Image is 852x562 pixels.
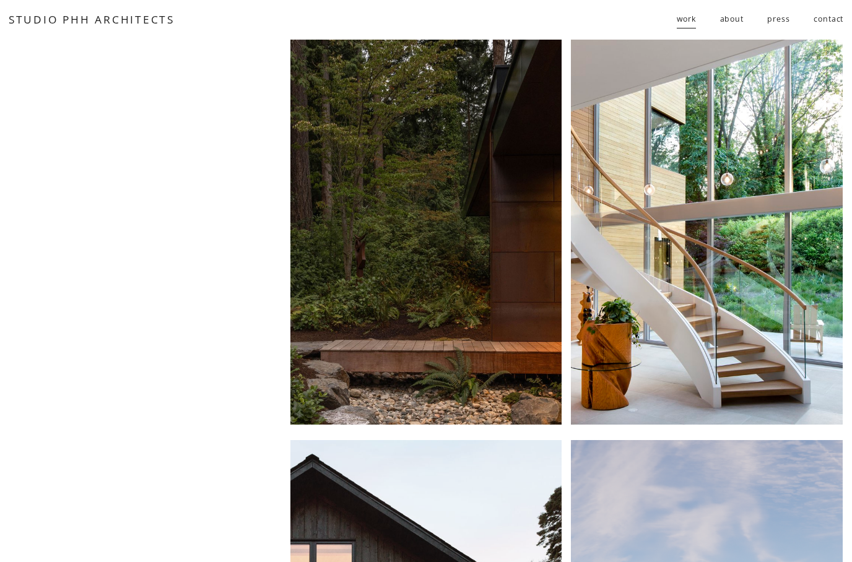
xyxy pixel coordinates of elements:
[9,12,175,27] a: STUDIO PHH ARCHITECTS
[720,9,744,30] a: about
[814,9,843,30] a: contact
[767,9,789,30] a: press
[677,9,696,30] a: folder dropdown
[677,10,696,29] span: work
